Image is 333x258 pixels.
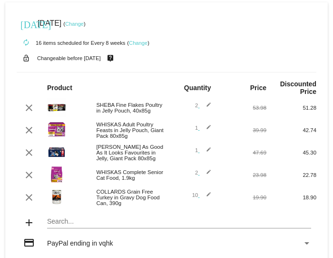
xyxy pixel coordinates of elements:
[280,80,316,95] strong: Discounted Price
[47,143,66,162] img: 98021.jpg
[91,122,166,139] div: WHISKAS Adult Poultry Feasts in Jelly Pouch, Giant Pack 80x85g
[200,147,211,158] mat-icon: edit
[129,40,147,46] a: Change
[63,21,86,27] small: ( )
[192,192,211,198] span: 10
[47,239,113,247] span: PayPal ending in vqhk
[23,124,35,136] mat-icon: clear
[91,189,166,206] div: COLLARDS Grain Free Turkey in Gravy Dog Food Can, 390g
[216,127,266,133] div: 39.99
[23,102,35,114] mat-icon: clear
[216,195,266,200] div: 19.90
[20,18,32,30] mat-icon: [DATE]
[20,37,32,49] mat-icon: autorenew
[216,150,266,155] div: 47.69
[266,127,316,133] div: 42.74
[23,192,35,203] mat-icon: clear
[200,102,211,114] mat-icon: edit
[266,105,316,111] div: 51.28
[47,120,66,139] img: 84162.jpg
[195,103,211,108] span: 2
[23,169,35,181] mat-icon: clear
[266,150,316,155] div: 45.30
[65,21,84,27] a: Change
[195,125,211,131] span: 1
[23,237,35,248] mat-icon: credit_card
[47,84,72,92] strong: Product
[200,192,211,203] mat-icon: edit
[200,169,211,181] mat-icon: edit
[200,124,211,136] mat-icon: edit
[216,172,266,178] div: 23.98
[266,172,316,178] div: 22.78
[47,218,311,226] input: Search...
[91,169,166,181] div: WHISKAS Complete Senior Cat Food, 1.9kg
[47,98,66,117] img: 54944.jpg
[266,195,316,200] div: 18.90
[184,84,211,92] strong: Quantity
[47,187,66,206] img: 50500.jpg
[23,147,35,158] mat-icon: clear
[195,147,211,153] span: 1
[250,84,266,92] strong: Price
[195,170,211,175] span: 2
[91,102,166,114] div: SHEBA Fine Flakes Poultry in Jelly Pouch, 40x85g
[47,239,311,247] mat-select: Payment Method
[23,217,35,228] mat-icon: add
[20,52,32,64] mat-icon: lock_open
[47,165,66,184] img: 80325.jpg
[105,52,116,64] mat-icon: live_help
[91,144,166,161] div: [PERSON_NAME] As Good As It Looks Favourites in Jelly, Giant Pack 80x85g
[17,40,125,46] small: 16 items scheduled for Every 8 weeks
[127,40,149,46] small: ( )
[216,105,266,111] div: 53.98
[37,55,101,61] small: Changeable before [DATE]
